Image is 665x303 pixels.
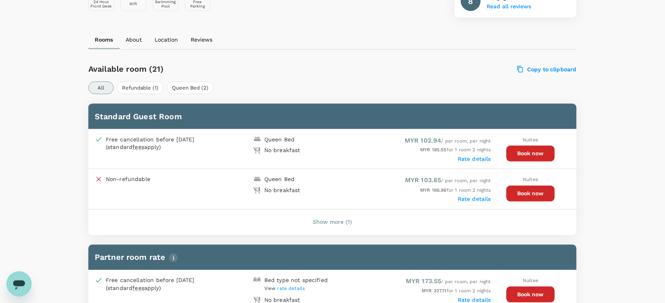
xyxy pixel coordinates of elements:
[523,177,539,183] span: Nuitee
[264,135,294,143] div: Queen Bed
[117,82,164,94] button: Refundable (1)
[506,287,555,303] button: Book now
[106,135,213,151] div: Free cancellation before [DATE] (standard apply)
[129,2,138,6] div: Wifi
[406,278,441,285] span: MYR 173.55
[169,253,178,263] img: info-tooltip-icon
[264,276,328,284] div: Bed type not specified
[458,156,491,162] label: Rate details
[422,288,447,294] span: MYR 327.11
[264,286,305,292] span: View
[458,196,491,202] label: Rate details
[88,82,114,94] button: All
[420,147,491,153] span: for 1 room 2 nights
[523,137,539,143] span: Nuitee
[6,271,32,297] iframe: Button to launch messaging window
[253,276,261,284] img: double-bed-icon
[405,177,441,184] span: MYR 103.65
[95,36,113,44] p: Rooms
[420,188,491,193] span: for 1 room 2 nights
[506,146,555,162] button: Book now
[518,66,577,73] label: Copy to clipboard
[264,175,294,183] div: Queen Bed
[405,137,441,144] span: MYR 102.94
[253,175,261,183] img: king-bed-icon
[420,188,447,193] span: MYR 186.96
[132,144,144,151] span: fees
[264,147,300,154] div: No breakfast
[253,135,261,143] img: king-bed-icon
[422,288,491,294] span: for 1 room 2 nights
[167,82,214,94] button: Queen Bed (2)
[277,286,305,292] span: rate details
[487,4,531,10] button: Read all reviews
[302,213,363,232] button: Show more (1)
[523,278,539,284] span: Nuitee
[106,175,150,183] p: Non-refundable
[155,36,178,44] p: Location
[406,279,491,285] span: / per room, per night
[132,285,144,292] span: fees
[405,138,491,144] span: / per room, per night
[264,187,300,194] div: No breakfast
[420,147,447,153] span: MYR 185.55
[506,186,555,202] button: Book now
[126,36,142,44] p: About
[405,178,491,184] span: / per room, per night
[95,251,570,264] h6: Partner room rate
[95,110,570,123] h6: Standard Guest Room
[106,276,213,292] div: Free cancellation before [DATE] (standard apply)
[88,63,372,75] h6: Available room (21)
[191,36,212,44] p: Reviews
